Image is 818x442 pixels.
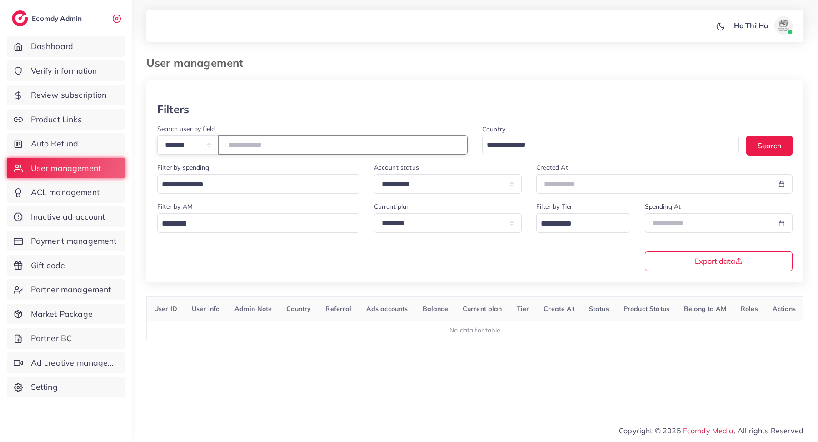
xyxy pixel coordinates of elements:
a: Gift code [7,255,125,276]
span: Auto Refund [31,138,79,150]
p: Ho Thi Ha [734,20,768,31]
img: logo [12,10,28,26]
a: Ad creative management [7,352,125,373]
span: Current plan [463,305,502,313]
a: Partner management [7,279,125,300]
span: Admin Note [234,305,272,313]
a: Partner BC [7,328,125,349]
a: Ecomdy Media [683,426,734,435]
span: Balance [423,305,448,313]
input: Search for option [159,178,348,192]
h3: Filters [157,103,189,116]
span: Verify information [31,65,97,77]
span: Ad creative management [31,357,118,369]
a: User management [7,158,125,179]
span: User management [31,162,101,174]
span: Inactive ad account [31,211,105,223]
a: Review subscription [7,85,125,105]
span: Partner BC [31,332,72,344]
a: Product Links [7,109,125,130]
span: Referral [325,305,351,313]
span: Review subscription [31,89,107,101]
a: logoEcomdy Admin [12,10,84,26]
div: Search for option [157,174,359,194]
a: Market Package [7,304,125,325]
input: Search for option [538,217,618,231]
button: Search [746,136,793,155]
span: Payment management [31,235,117,247]
span: Gift code [31,260,65,271]
span: Roles [741,305,758,313]
div: Search for option [157,213,359,233]
span: Actions [773,305,796,313]
label: Filter by Tier [536,202,572,211]
a: Ho Thi Haavatar [729,16,796,35]
a: Setting [7,377,125,397]
span: Export data [695,257,743,265]
a: Dashboard [7,36,125,57]
label: Country [482,125,505,134]
a: ACL management [7,182,125,203]
a: Payment management [7,231,125,251]
span: Status [589,305,609,313]
label: Filter by AM [157,202,193,211]
span: ACL management [31,186,100,198]
a: Inactive ad account [7,206,125,227]
span: Ads accounts [366,305,408,313]
label: Filter by spending [157,163,209,172]
h3: User management [146,56,250,70]
span: Product Links [31,114,82,126]
span: Copyright © 2025 [619,425,803,436]
label: Created At [536,163,568,172]
span: Product Status [623,305,669,313]
a: Verify information [7,60,125,81]
label: Search user by field [157,124,215,133]
span: , All rights Reserved [734,425,803,436]
div: No data for table [152,326,798,335]
div: Search for option [482,136,739,154]
label: Spending At [645,202,681,211]
span: Create At [544,305,574,313]
input: Search for option [484,138,727,152]
span: User info [192,305,219,313]
span: Tier [517,305,529,313]
input: Search for option [159,217,348,231]
span: Partner management [31,284,111,296]
label: Current plan [374,202,410,211]
span: Setting [31,381,58,393]
span: Country [286,305,311,313]
label: Account status [374,163,419,172]
img: avatar [774,16,793,35]
span: Market Package [31,308,93,320]
button: Export data [645,251,793,271]
a: Auto Refund [7,133,125,154]
span: Belong to AM [684,305,726,313]
h2: Ecomdy Admin [32,14,84,23]
span: User ID [154,305,177,313]
div: Search for option [536,213,630,233]
span: Dashboard [31,40,73,52]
